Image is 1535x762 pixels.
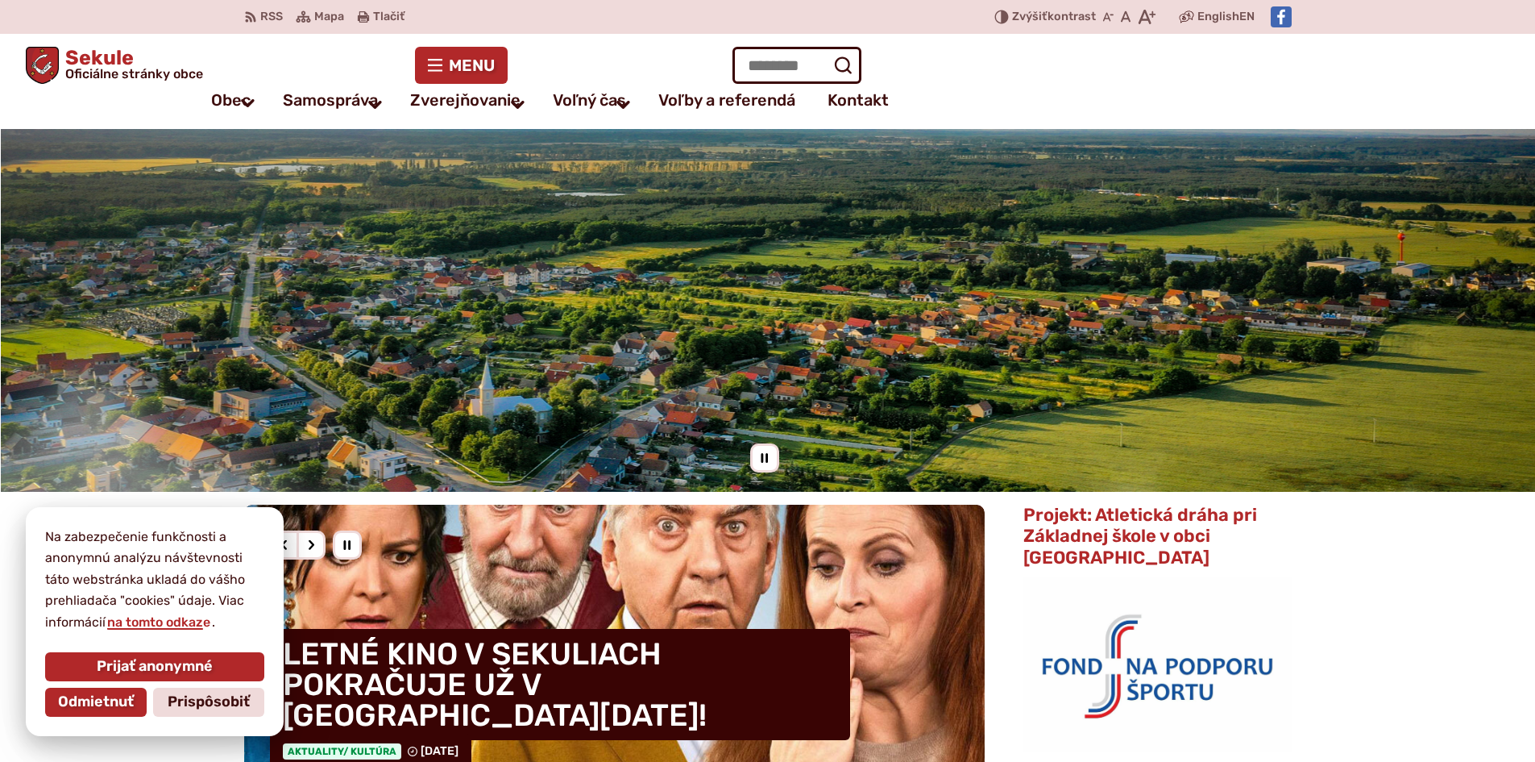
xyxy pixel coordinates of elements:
[421,744,458,758] span: [DATE]
[45,688,147,717] button: Odmietnuť
[153,688,264,717] button: Prispôsobiť
[373,10,404,24] span: Tlačiť
[1012,10,1048,23] span: Zvýšiť
[260,7,283,27] span: RSS
[314,7,344,27] span: Mapa
[230,84,267,122] button: Otvoriť podmenu pre
[1023,577,1291,752] img: logo_fnps.png
[343,746,396,757] span: / Kultúra
[1271,6,1292,27] img: Prejsť na Facebook stránku
[410,84,521,116] a: Zverejňovanie
[605,85,642,123] button: Otvoriť podmenu pre
[45,527,264,633] p: Na zabezpečenie funkčnosti a anonymnú analýzu návštevnosti táto webstránka ukladá do vášho prehli...
[658,84,795,116] a: Voľby a referendá
[26,47,203,84] a: Logo Sekule, prejsť na domovskú stránku.
[449,59,495,72] span: Menu
[45,652,264,681] button: Prijať anonymné
[553,84,626,116] a: Voľný čas
[357,85,394,123] button: Otvoriť podmenu pre
[168,693,250,711] span: Prispôsobiť
[106,614,212,630] a: na tomto odkaze
[270,629,850,740] h4: LETNÉ KINO V SEKULIACH POKRAČUJE UŽ V [GEOGRAPHIC_DATA][DATE]!
[1239,7,1255,27] span: EN
[65,68,203,81] span: Oficiálne stránky obce
[828,84,889,116] a: Kontakt
[1194,7,1258,27] a: English EN
[1023,504,1257,568] span: Projekt: Atletická dráha pri Základnej škole v obci [GEOGRAPHIC_DATA]
[1197,7,1239,27] span: English
[415,47,508,84] button: Menu
[1012,10,1096,24] span: kontrast
[333,531,362,560] div: Pozastaviť pohyb slajdera
[26,47,59,84] img: Prejsť na domovskú stránku
[59,48,203,81] h1: Sekule
[58,693,134,711] span: Odmietnuť
[283,743,401,760] span: Aktuality
[211,84,251,116] a: Obec
[283,84,378,116] a: Samospráva
[500,85,537,123] button: Otvoriť podmenu pre Zverejňovanie
[750,443,779,473] div: Pozastaviť pohyb slajdera
[97,658,213,676] span: Prijať anonymné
